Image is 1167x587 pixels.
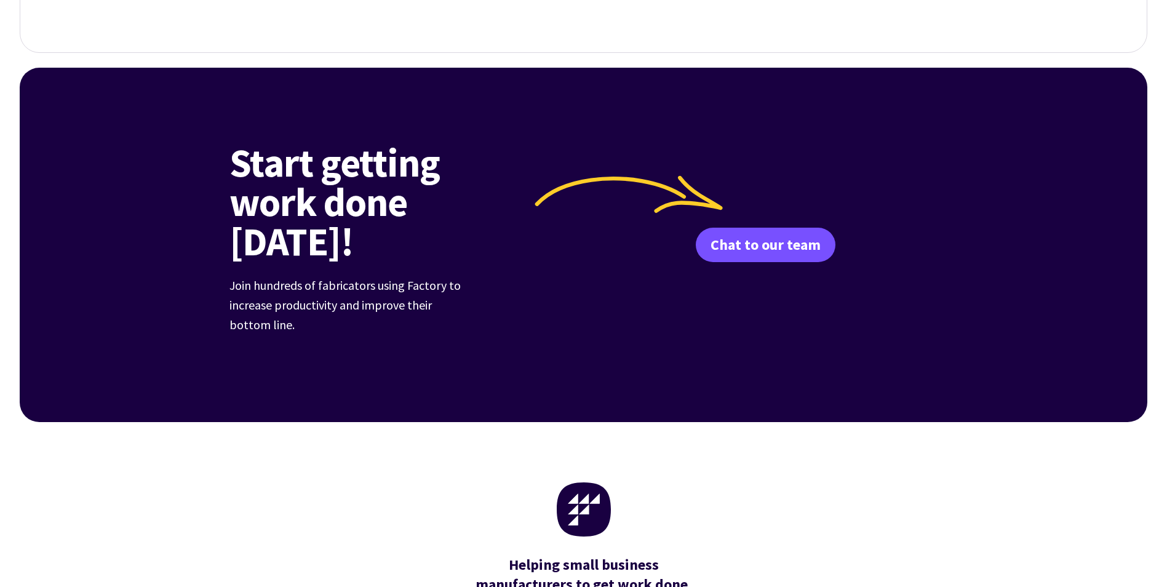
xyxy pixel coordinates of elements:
[962,454,1167,587] iframe: Chat Widget
[229,276,469,335] p: Join hundreds of fabricators using Factory to increase productivity and improve their bottom line.
[229,143,532,261] h2: Start getting work done [DATE]!
[696,228,835,262] a: Chat to our team
[509,555,659,575] mark: Helping small business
